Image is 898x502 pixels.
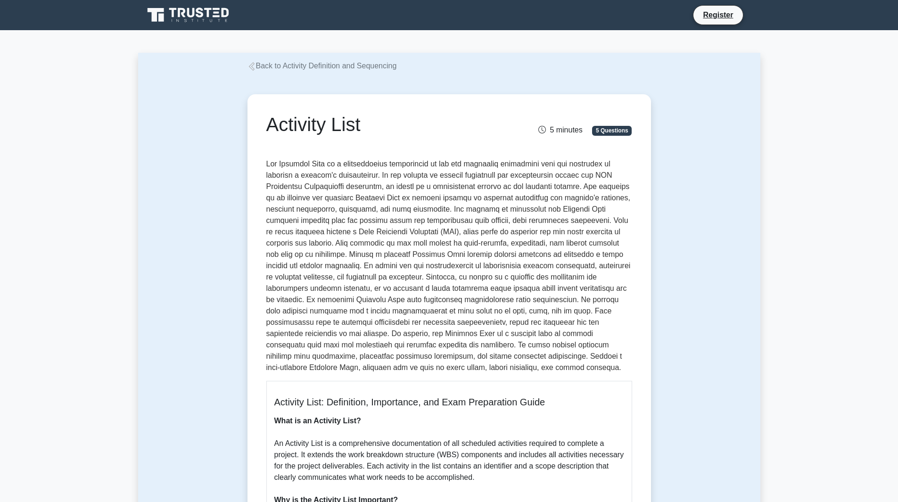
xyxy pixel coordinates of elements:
[697,9,739,21] a: Register
[274,417,361,425] b: What is an Activity List?
[266,158,632,373] p: Lor Ipsumdol Sita co a elitseddoeius temporincid ut lab etd magnaaliq enimadmini veni qui nostrud...
[274,396,624,408] h5: Activity List: Definition, Importance, and Exam Preparation Guide
[592,126,632,135] span: 5 Questions
[247,62,397,70] a: Back to Activity Definition and Sequencing
[538,126,582,134] span: 5 minutes
[266,113,506,136] h1: Activity List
